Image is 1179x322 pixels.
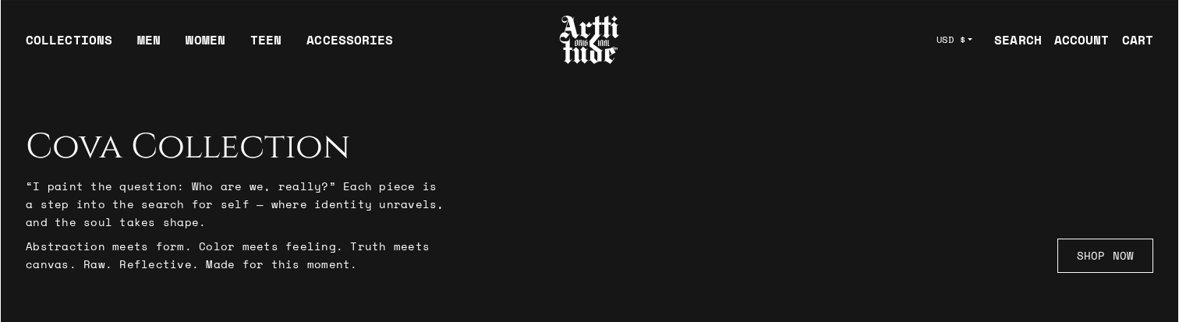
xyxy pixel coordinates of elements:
[558,13,621,66] img: Arttitude
[26,30,112,62] div: COLLECTIONS
[26,177,447,231] p: “I paint the question: Who are we, really?” Each piece is a step into the search for self — where...
[26,237,447,273] p: Abstraction meets form. Color meets feeling. Truth meets canvas. Raw. Reflective. Made for this m...
[1042,24,1110,55] a: ACCOUNT
[936,34,966,46] span: USD $
[250,30,281,62] a: TEEN
[186,30,225,62] a: WOMEN
[982,24,1042,55] a: SEARCH
[1122,30,1153,49] div: CART
[927,23,982,57] button: USD $
[26,127,447,168] h2: Cova Collection
[1110,24,1153,55] a: Open cart
[137,30,161,62] a: MEN
[1057,239,1153,273] a: SHOP NOW
[13,30,405,62] ul: Main navigation
[306,30,393,62] div: ACCESSORIES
